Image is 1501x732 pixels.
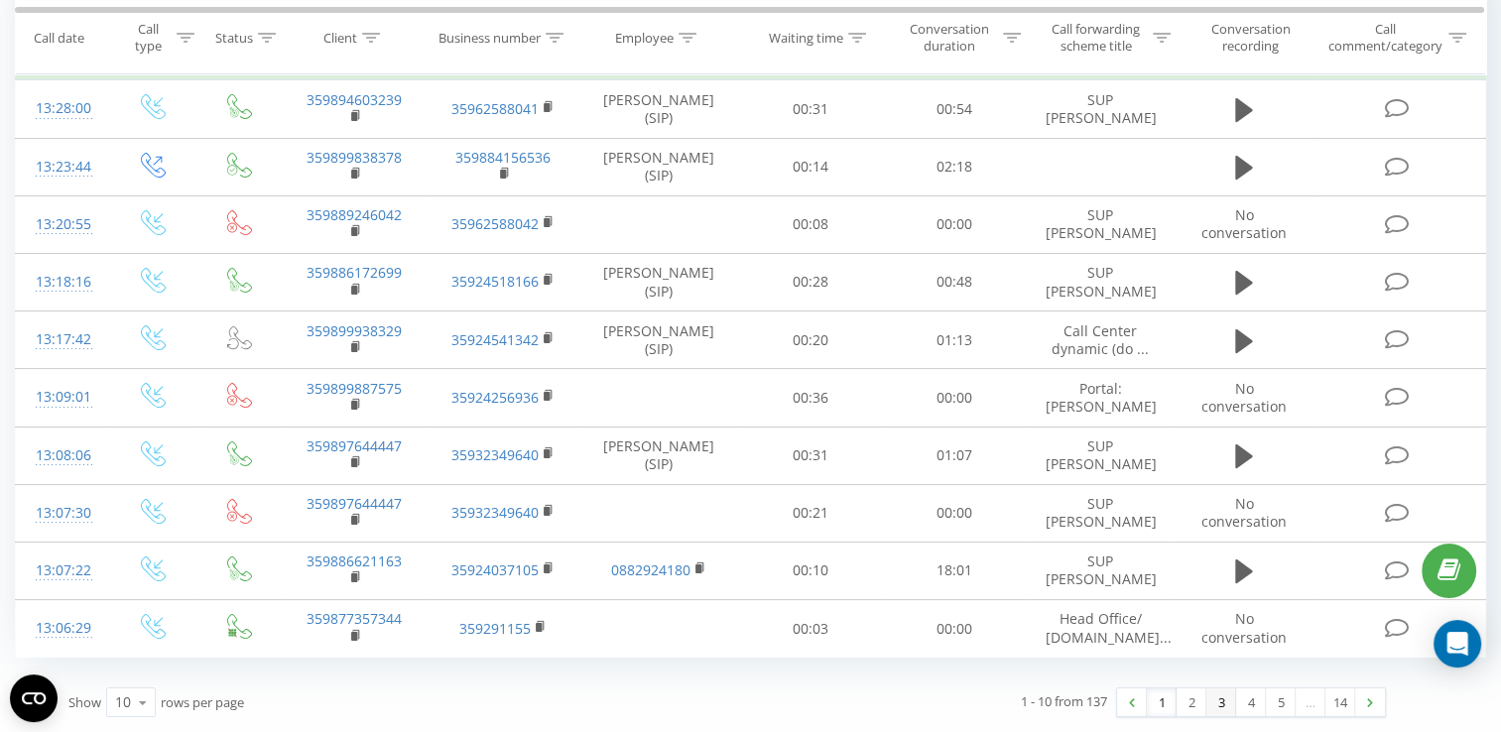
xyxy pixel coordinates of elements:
[882,369,1026,427] td: 00:00
[1201,379,1287,416] span: No conversation
[882,427,1026,484] td: 01:07
[1201,205,1287,242] span: No conversation
[882,253,1026,310] td: 00:48
[739,369,883,427] td: 00:36
[1236,688,1266,716] a: 4
[578,138,739,195] td: [PERSON_NAME] (SIP)
[125,21,172,55] div: Call type
[1044,21,1148,55] div: Call forwarding scheme title
[1026,195,1175,253] td: SUP [PERSON_NAME]
[769,29,843,46] div: Waiting time
[451,560,539,579] a: 35924037105
[611,560,690,579] a: 0882924180
[36,89,87,128] div: 13:28:00
[739,542,883,599] td: 00:10
[739,253,883,310] td: 00:28
[115,692,131,712] div: 10
[36,551,87,590] div: 13:07:22
[451,214,539,233] a: 35962588042
[307,205,402,224] a: 359889246042
[451,99,539,118] a: 35962588041
[1266,688,1296,716] a: 5
[1177,688,1206,716] a: 2
[215,29,253,46] div: Status
[307,494,402,513] a: 359897644447
[161,693,244,711] span: rows per page
[36,609,87,648] div: 13:06:29
[882,311,1026,369] td: 01:13
[459,619,531,638] a: 359291155
[739,195,883,253] td: 00:08
[1026,80,1175,138] td: SUP [PERSON_NAME]
[1434,620,1481,668] div: Open Intercom Messenger
[323,29,357,46] div: Client
[36,436,87,475] div: 13:08:06
[882,138,1026,195] td: 02:18
[307,321,402,340] a: 359899938329
[451,330,539,349] a: 35924541342
[68,693,101,711] span: Show
[307,90,402,109] a: 359894603239
[307,436,402,455] a: 359897644447
[36,494,87,533] div: 13:07:30
[36,263,87,302] div: 13:18:16
[739,80,883,138] td: 00:31
[739,427,883,484] td: 00:31
[1147,688,1177,716] a: 1
[1026,369,1175,427] td: Portal: [PERSON_NAME]
[307,148,402,167] a: 359899838378
[1046,609,1172,646] span: Head Office/ [DOMAIN_NAME]...
[1327,21,1443,55] div: Call comment/category
[451,445,539,464] a: 35932349640
[307,551,402,570] a: 359886621163
[307,263,402,282] a: 359886172699
[1201,494,1287,531] span: No conversation
[1026,253,1175,310] td: SUP [PERSON_NAME]
[1026,542,1175,599] td: SUP [PERSON_NAME]
[36,378,87,417] div: 13:09:01
[739,484,883,542] td: 00:21
[1193,21,1309,55] div: Conversation recording
[36,148,87,186] div: 13:23:44
[438,29,541,46] div: Business number
[451,272,539,291] a: 35924518166
[578,427,739,484] td: [PERSON_NAME] (SIP)
[882,195,1026,253] td: 00:00
[455,148,551,167] a: 359884156536
[36,320,87,359] div: 13:17:42
[34,29,84,46] div: Call date
[615,29,674,46] div: Employee
[900,21,998,55] div: Conversation duration
[36,205,87,244] div: 13:20:55
[1296,688,1325,716] div: …
[739,138,883,195] td: 00:14
[451,388,539,407] a: 35924256936
[307,609,402,628] a: 359877357344
[1052,321,1149,358] span: Call Center dynamic (do ...
[1021,691,1107,711] div: 1 - 10 from 137
[1206,688,1236,716] a: 3
[578,311,739,369] td: [PERSON_NAME] (SIP)
[739,600,883,658] td: 00:03
[1026,427,1175,484] td: SUP [PERSON_NAME]
[578,253,739,310] td: [PERSON_NAME] (SIP)
[739,311,883,369] td: 00:20
[307,379,402,398] a: 359899887575
[882,600,1026,658] td: 00:00
[1325,688,1355,716] a: 14
[882,484,1026,542] td: 00:00
[1026,484,1175,542] td: SUP [PERSON_NAME]
[578,80,739,138] td: [PERSON_NAME] (SIP)
[882,542,1026,599] td: 18:01
[451,503,539,522] a: 35932349640
[1201,609,1287,646] span: No conversation
[882,80,1026,138] td: 00:54
[10,674,58,722] button: Open CMP widget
